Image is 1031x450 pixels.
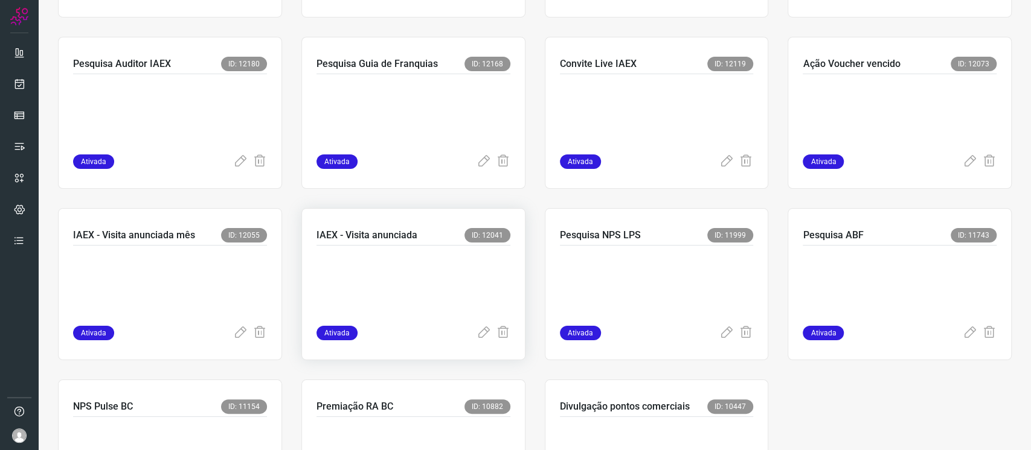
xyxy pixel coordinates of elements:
span: ID: 12180 [221,57,267,71]
span: ID: 11154 [221,399,267,414]
span: ID: 10882 [464,399,510,414]
img: avatar-user-boy.jpg [12,428,27,443]
span: ID: 11999 [707,228,753,242]
p: Ação Voucher vencido [803,57,900,71]
span: ID: 12073 [951,57,997,71]
img: Logo [10,7,28,25]
span: ID: 12119 [707,57,753,71]
span: Ativada [560,154,601,169]
span: Ativada [803,326,844,340]
p: Convite Live IAEX [560,57,637,71]
p: Pesquisa NPS LPS [560,228,641,242]
span: Ativada [316,154,358,169]
span: ID: 12168 [464,57,510,71]
span: Ativada [73,326,114,340]
span: Ativada [560,326,601,340]
span: ID: 10447 [707,399,753,414]
span: Ativada [803,154,844,169]
p: Divulgação pontos comerciais [560,399,690,414]
span: Ativada [73,154,114,169]
p: Pesquisa Auditor IAEX [73,57,171,71]
p: Premiação RA BC [316,399,393,414]
span: Ativada [316,326,358,340]
p: IAEX - Visita anunciada [316,228,417,242]
p: IAEX - Visita anunciada mês [73,228,195,242]
p: NPS Pulse BC [73,399,133,414]
p: Pesquisa ABF [803,228,863,242]
p: Pesquisa Guia de Franquias [316,57,438,71]
span: ID: 12055 [221,228,267,242]
span: ID: 11743 [951,228,997,242]
span: ID: 12041 [464,228,510,242]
